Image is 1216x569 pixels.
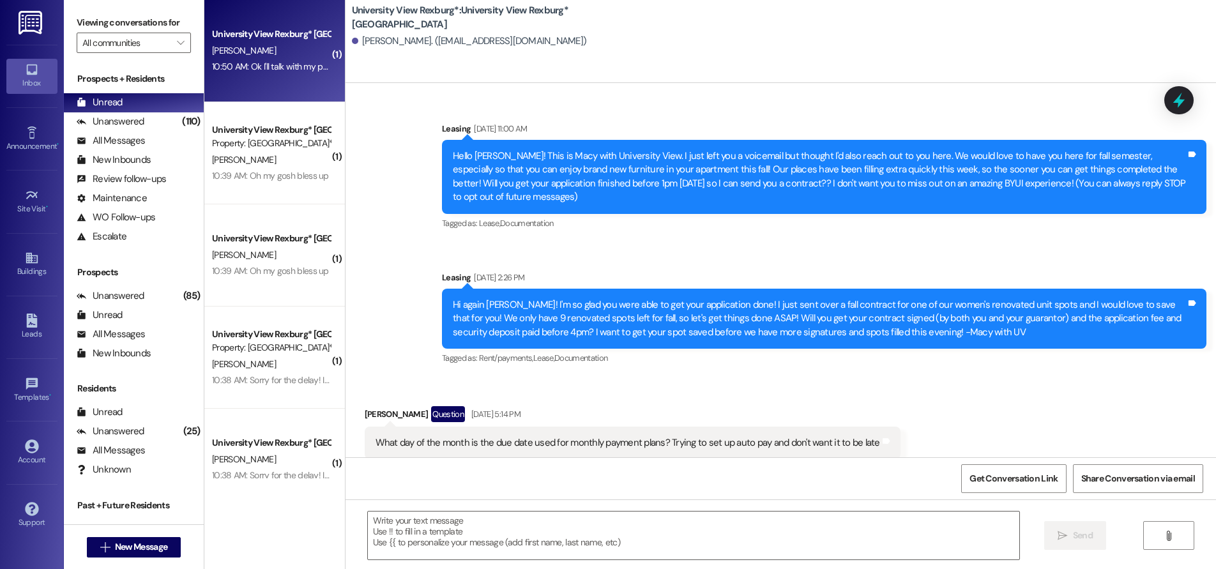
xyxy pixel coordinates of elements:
[376,436,880,450] div: What day of the month is the due date used for monthly payment plans? Trying to set up auto pay a...
[1081,472,1195,485] span: Share Conversation via email
[442,271,1206,289] div: Leasing
[180,421,204,441] div: (25)
[352,4,607,31] b: University View Rexburg*: University View Rexburg* [GEOGRAPHIC_DATA]
[468,407,521,421] div: [DATE] 5:14 PM
[479,218,500,229] span: Lease ,
[453,149,1186,204] div: Hello [PERSON_NAME]! This is Macy with University View. I just left you a voicemail but thought I...
[212,469,553,481] div: 10:38 AM: Sorry for the delay! I wasn't going to stay for this winter but I'll be back from spring!
[961,464,1066,493] button: Get Conversation Link
[500,218,554,229] span: Documentation
[1073,529,1093,542] span: Send
[177,38,184,48] i: 
[77,347,151,360] div: New Inbounds
[6,185,57,219] a: Site Visit •
[115,540,167,554] span: New Message
[77,406,123,419] div: Unread
[77,308,123,322] div: Unread
[212,154,276,165] span: [PERSON_NAME]
[453,298,1186,339] div: Hi again [PERSON_NAME]! I'm so glad you were able to get your application done! I just sent over ...
[64,72,204,86] div: Prospects + Residents
[479,353,533,363] span: Rent/payments ,
[64,266,204,279] div: Prospects
[77,192,147,205] div: Maintenance
[212,27,330,41] div: University View Rexburg* [GEOGRAPHIC_DATA]
[365,406,901,427] div: [PERSON_NAME]
[6,498,57,533] a: Support
[6,373,57,407] a: Templates •
[212,265,329,277] div: 10:39 AM: Oh my gosh bless up
[6,247,57,282] a: Buildings
[46,202,48,211] span: •
[87,537,181,558] button: New Message
[77,425,144,438] div: Unanswered
[533,353,554,363] span: Lease ,
[77,115,144,128] div: Unanswered
[969,472,1058,485] span: Get Conversation Link
[431,406,465,422] div: Question
[212,123,330,137] div: University View Rexburg* [GEOGRAPHIC_DATA]
[212,341,330,354] div: Property: [GEOGRAPHIC_DATA]*
[180,286,204,306] div: (85)
[1073,464,1203,493] button: Share Conversation via email
[77,96,123,109] div: Unread
[212,328,330,341] div: University View Rexburg* [GEOGRAPHIC_DATA]
[212,453,276,465] span: [PERSON_NAME]
[77,153,151,167] div: New Inbounds
[49,391,51,400] span: •
[77,172,166,186] div: Review follow-ups
[1164,531,1173,541] i: 
[100,542,110,552] i: 
[471,122,527,135] div: [DATE] 11:00 AM
[212,249,276,261] span: [PERSON_NAME]
[212,137,330,150] div: Property: [GEOGRAPHIC_DATA]*
[442,214,1206,232] div: Tagged as:
[212,232,330,245] div: University View Rexburg* [GEOGRAPHIC_DATA]
[77,134,145,148] div: All Messages
[212,61,428,72] div: 10:50 AM: Ok I'll talk with my parents about it, thank you🙏🏼
[471,271,524,284] div: [DATE] 2:26 PM
[212,170,329,181] div: 10:39 AM: Oh my gosh bless up
[82,33,171,53] input: All communities
[77,463,131,476] div: Unknown
[77,289,144,303] div: Unanswered
[77,13,191,33] label: Viewing conversations for
[212,358,276,370] span: [PERSON_NAME]
[179,112,203,132] div: (110)
[212,45,276,56] span: [PERSON_NAME]
[6,436,57,470] a: Account
[442,122,1206,140] div: Leasing
[1058,531,1067,541] i: 
[64,499,204,512] div: Past + Future Residents
[77,444,145,457] div: All Messages
[77,211,155,224] div: WO Follow-ups
[6,310,57,344] a: Leads
[352,34,587,48] div: [PERSON_NAME]. ([EMAIL_ADDRESS][DOMAIN_NAME])
[77,230,126,243] div: Escalate
[6,59,57,93] a: Inbox
[212,374,553,386] div: 10:38 AM: Sorry for the delay! I wasn't going to stay for this winter but I'll be back from spring!
[64,382,204,395] div: Residents
[212,436,330,450] div: University View Rexburg* [GEOGRAPHIC_DATA]
[57,140,59,149] span: •
[1044,521,1106,550] button: Send
[554,353,608,363] span: Documentation
[442,349,1206,367] div: Tagged as:
[77,328,145,341] div: All Messages
[19,11,45,34] img: ResiDesk Logo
